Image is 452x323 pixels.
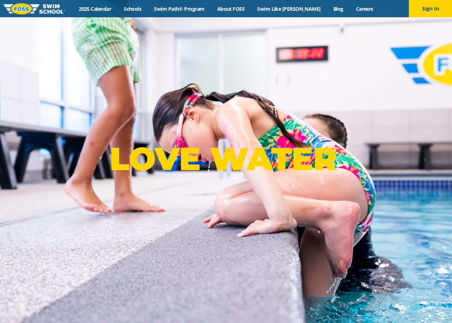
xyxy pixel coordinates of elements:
[110,140,342,178] p: LOVE WATER
[251,5,327,12] a: Swim Like [PERSON_NAME]
[4,3,65,14] img: FOSS Swim School Logo
[148,5,211,12] a: Swim Path® Program
[73,5,118,12] a: 2025 Calendar
[327,5,350,12] a: Blog
[350,5,379,12] a: Careers
[118,5,148,12] a: Schools
[211,5,251,12] a: About FOSS
[337,147,342,156] sup: ®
